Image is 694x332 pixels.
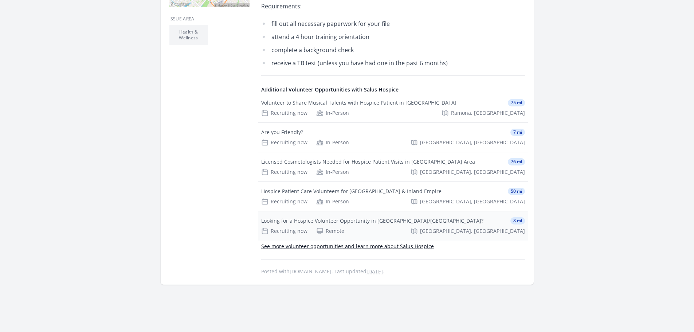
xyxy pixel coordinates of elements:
a: Volunteer to Share Musical Talents with Hospice Patient in [GEOGRAPHIC_DATA] 75 mi Recruiting now... [258,93,528,122]
span: [GEOGRAPHIC_DATA], [GEOGRAPHIC_DATA] [420,168,525,176]
div: In-Person [316,139,349,146]
div: Recruiting now [261,168,307,176]
div: Recruiting now [261,109,307,117]
span: [GEOGRAPHIC_DATA], [GEOGRAPHIC_DATA] [420,227,525,235]
div: In-Person [316,168,349,176]
li: fill out all necessary paperwork for your file [261,19,474,29]
a: See more volunteer opportunities and learn more about Salus Hospice [261,243,434,250]
div: Hospice Patient Care Volunteers for [GEOGRAPHIC_DATA] & Inland Empire [261,188,442,195]
p: Requirements: [261,1,474,11]
div: Are you Friendly? [261,129,303,136]
div: In-Person [316,109,349,117]
a: Are you Friendly? 7 mi Recruiting now In-Person [GEOGRAPHIC_DATA], [GEOGRAPHIC_DATA] [258,123,528,152]
span: 76 mi [508,158,525,165]
li: receive a TB test (unless you have had one in the past 6 months) [261,58,474,68]
h4: Additional Volunteer Opportunities with Salus Hospice [261,86,525,93]
a: Looking for a Hospice Volunteer Opportunity in [GEOGRAPHIC_DATA]/[GEOGRAPHIC_DATA]? 8 mi Recruiti... [258,211,528,241]
div: Licensed Cosmetologists Needed for Hospice Patient Visits in [GEOGRAPHIC_DATA] Area [261,158,475,165]
span: 8 mi [510,217,525,224]
span: [GEOGRAPHIC_DATA], [GEOGRAPHIC_DATA] [420,198,525,205]
a: Licensed Cosmetologists Needed for Hospice Patient Visits in [GEOGRAPHIC_DATA] Area 76 mi Recruit... [258,152,528,181]
div: Volunteer to Share Musical Talents with Hospice Patient in [GEOGRAPHIC_DATA] [261,99,456,106]
span: 75 mi [508,99,525,106]
div: Recruiting now [261,139,307,146]
h3: Issue area [169,16,250,22]
span: Ramona, [GEOGRAPHIC_DATA] [451,109,525,117]
div: Remote [316,227,344,235]
div: Recruiting now [261,227,307,235]
li: complete a background check [261,45,474,55]
a: Hospice Patient Care Volunteers for [GEOGRAPHIC_DATA] & Inland Empire 50 mi Recruiting now In-Per... [258,182,528,211]
div: Looking for a Hospice Volunteer Opportunity in [GEOGRAPHIC_DATA]/[GEOGRAPHIC_DATA]? [261,217,483,224]
p: Posted with . Last updated . [261,269,525,274]
a: [DOMAIN_NAME] [290,268,332,275]
li: attend a 4 hour training orientation [261,32,474,42]
span: [GEOGRAPHIC_DATA], [GEOGRAPHIC_DATA] [420,139,525,146]
abbr: Tue, Sep 9, 2025 3:49 PM [366,268,383,275]
span: 50 mi [508,188,525,195]
li: Health & Wellness [169,25,208,45]
div: Recruiting now [261,198,307,205]
div: In-Person [316,198,349,205]
span: 7 mi [510,129,525,136]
